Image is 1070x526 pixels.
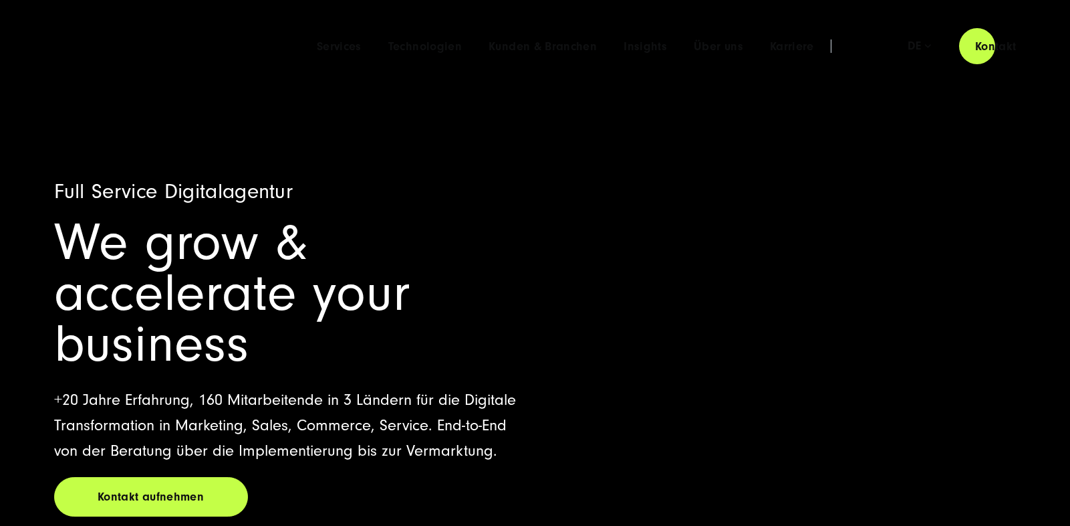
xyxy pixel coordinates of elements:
h1: We grow & accelerate your business [54,217,519,370]
div: de [908,39,931,53]
a: Technologien [388,40,462,54]
a: Services [317,40,362,54]
p: +20 Jahre Erfahrung, 160 Mitarbeitende in 3 Ländern für die Digitale Transformation in Marketing,... [54,387,519,464]
a: Karriere [770,40,814,54]
a: Kunden & Branchen [489,40,597,54]
a: Über uns [694,40,743,54]
a: Kontakt [959,27,1033,66]
span: Full Service Digitalagentur [54,179,293,203]
a: Kontakt aufnehmen [54,477,248,517]
img: SUNZINET Full Service Digital Agentur [54,32,173,60]
a: Insights [624,40,667,54]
